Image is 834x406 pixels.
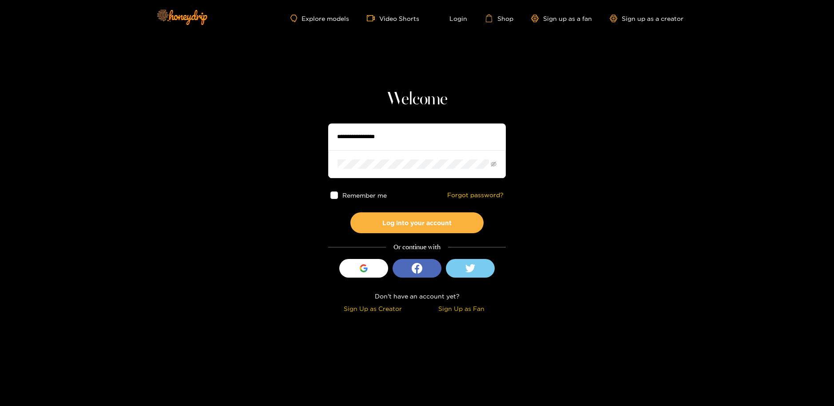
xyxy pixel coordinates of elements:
[342,192,387,199] span: Remember me
[328,89,506,110] h1: Welcome
[531,15,592,22] a: Sign up as a fan
[350,212,484,233] button: Log into your account
[437,14,467,22] a: Login
[485,14,513,22] a: Shop
[419,303,504,314] div: Sign Up as Fan
[328,291,506,301] div: Don't have an account yet?
[328,242,506,252] div: Or continue with
[610,15,683,22] a: Sign up as a creator
[447,191,504,199] a: Forgot password?
[367,14,379,22] span: video-camera
[367,14,419,22] a: Video Shorts
[491,161,496,167] span: eye-invisible
[330,303,415,314] div: Sign Up as Creator
[290,15,349,22] a: Explore models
